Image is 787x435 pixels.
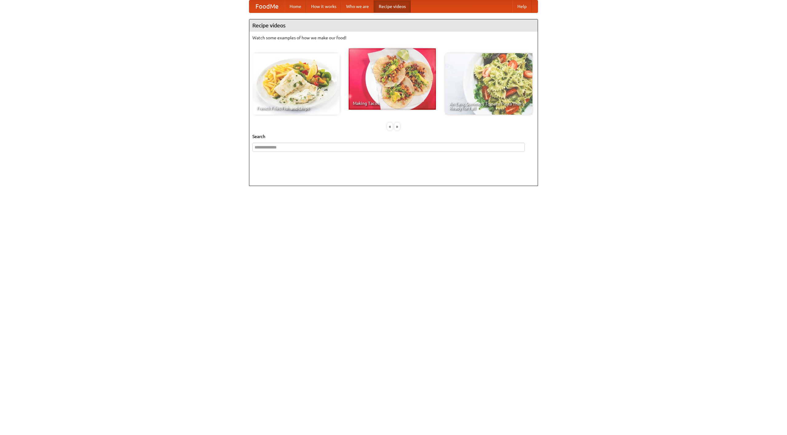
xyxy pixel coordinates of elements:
[353,101,432,105] span: Making Tacos
[285,0,306,13] a: Home
[306,0,341,13] a: How it works
[252,53,340,115] a: French Fries Fish and Chips
[341,0,374,13] a: Who we are
[374,0,411,13] a: Recipe videos
[252,35,535,41] p: Watch some examples of how we make our food!
[252,133,535,140] h5: Search
[249,0,285,13] a: FoodMe
[394,123,400,130] div: »
[512,0,532,13] a: Help
[349,48,436,110] a: Making Tacos
[257,106,335,110] span: French Fries Fish and Chips
[449,102,528,110] span: An Easy, Summery Tomato Pasta That's Ready for Fall
[387,123,393,130] div: «
[249,19,538,32] h4: Recipe videos
[445,53,532,115] a: An Easy, Summery Tomato Pasta That's Ready for Fall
